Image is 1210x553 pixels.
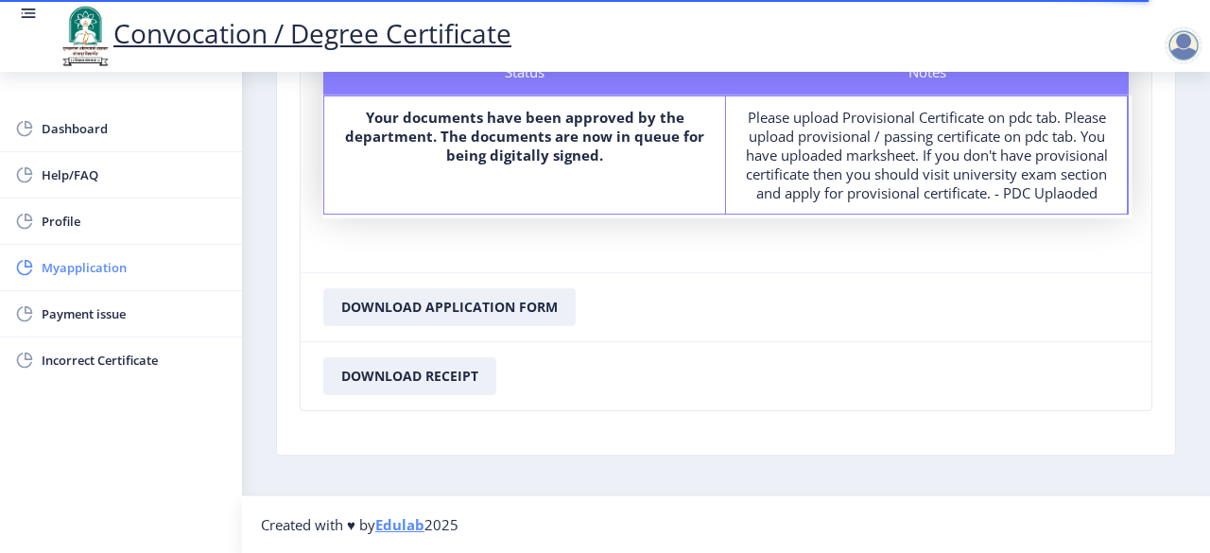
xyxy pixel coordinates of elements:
[323,288,576,326] button: Download Application Form
[743,108,1110,202] div: Please upload Provisional Certificate on pdc tab. Please upload provisional / passing certificate...
[323,357,496,395] button: Download Receipt
[323,48,726,95] div: Status
[42,164,227,186] span: Help/FAQ
[726,48,1129,95] div: Notes
[42,117,227,140] span: Dashboard
[42,256,227,279] span: Myapplication
[57,15,511,51] a: Convocation / Degree Certificate
[375,515,424,534] a: Edulab
[42,210,227,233] span: Profile
[42,349,227,372] span: Incorrect Certificate
[345,108,704,164] b: Your documents have been approved by the department. The documents are now in queue for being dig...
[57,4,113,68] img: logo
[261,515,458,534] span: Created with ♥ by 2025
[42,302,227,325] span: Payment issue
